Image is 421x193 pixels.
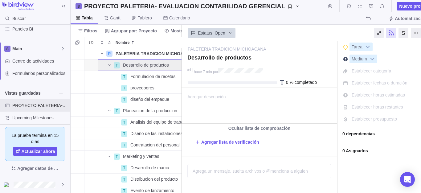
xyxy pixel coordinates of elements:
span: Tabla [82,15,93,21]
div: Indicación de problema [84,128,98,139]
div: Facturación [399,28,408,38]
span: Nombre [116,39,129,46]
span: Analisis del equipo de trabajo [130,119,187,125]
span: Main [12,46,60,52]
span: Mostrar: 2 elementos [162,27,216,35]
span: Agrupar por: Proyecto [102,27,159,35]
div: P [106,51,112,57]
div: T [114,108,120,114]
div: Desarrollo de productos [121,60,221,71]
h2: PROYECTO PALETERIA- EVALUACION CONTABILIDAD GERENCIAL [84,2,285,10]
div: Indicación de problema [84,82,98,94]
div: Indicación de problema [84,139,98,151]
span: Agregar lista de verificación [195,138,259,146]
a: Solicitudes de aprobación [367,5,375,10]
span: Centro de actividades [12,58,68,64]
div: Indicación de problema [84,162,98,174]
span: Establecer horas estimadas [352,92,405,97]
div: Nombre [98,82,222,94]
span: Registros de tiempo [345,2,353,10]
span: Colapsar [106,38,113,47]
span: Establecer categoría [352,68,391,73]
div: Nombre [113,37,221,48]
span: Desarrollo de marca [130,165,169,171]
span: PALETERIA TRADICION MICHOACANA [116,51,196,57]
a: Registros de tiempo [345,5,353,10]
div: Nombre [98,139,222,151]
div: PALETERIA TRADICION MICHOACANA [113,48,221,59]
div: Nombre [98,151,222,162]
div: Indicación de problema [84,105,98,117]
div: Nombre [98,94,222,105]
span: Mensajes [192,163,215,172]
div: Nombre [98,48,222,60]
span: Filtros [76,27,100,35]
span: provedoores [130,85,154,91]
div: Indicación de problema [84,60,98,71]
a: Actualizar ahora [13,147,58,156]
span: Desarrollo de productos [123,62,169,68]
span: Contratacion del personal [130,142,180,148]
span: Planeacion de la produccion [123,108,177,114]
span: Expandir [98,38,106,47]
div: Contratacion del personal [128,139,221,150]
div: Formulacion de recetas [128,71,221,82]
div: Ocultar lista de comprobación [182,124,337,133]
span: Agregar lista de verificación [201,139,259,145]
div: T [121,142,127,148]
div: T [114,154,120,160]
div: Nombre [98,71,222,82]
div: T [121,165,127,171]
span: Solicitudes de aprobación [367,2,375,10]
span: Filtros [84,28,97,34]
a: Mis asignaciones [356,5,364,10]
span: Marketing y ventas [123,153,159,159]
div: Planeacion de la produccion [121,105,221,116]
div: grid [71,48,182,193]
div: Medium [349,55,377,63]
span: Tablero [138,15,152,21]
div: Tarea [349,43,373,51]
div: T [121,119,127,125]
span: % completado [289,80,317,85]
span: por [213,70,218,74]
div: Diseño de las instalaciones [128,128,221,139]
div: Nombre [98,60,222,71]
div: Open Intercom Messenger [400,172,415,187]
span: Distribucion del producto [130,176,178,182]
div: T [121,74,127,80]
img: logo [2,2,34,10]
span: Buscar [12,15,26,22]
div: Desarrollo de marca [128,162,221,173]
div: T [121,131,127,137]
span: Modo de selección [73,38,82,47]
span: Archivos [224,163,244,172]
span: Agregar datos de muestra [5,163,65,173]
span: Agregar descripción [182,88,226,123]
span: Gantt [110,15,121,21]
div: diseño del empaque [128,94,221,105]
div: Montserrat Patiño Espinosa [4,181,11,188]
span: Mostrar: 2 elementos [170,28,214,34]
div: Analisis del equipo de trabajo [128,117,221,128]
span: Mis asignaciones [356,2,364,10]
span: Upcoming Milestones [12,115,68,121]
span: Formulacion de recetas [130,73,175,80]
span: La acción será deshecha: renombrar la actividad [364,14,373,23]
span: hace 7 min [194,70,212,74]
div: Esto es un hito [343,45,348,50]
div: Indicación de problema [84,94,98,105]
div: Distribucion del producto [128,174,221,185]
span: Formularios personalizados [12,70,68,76]
span: Diseño de las instalaciones [130,130,183,137]
div: Indicación de problema [84,71,98,82]
div: #1 [187,68,191,72]
span: La prueba termina en 15 días [10,132,60,145]
span: Calendario [169,15,190,21]
div: Dejar de seguir [386,28,396,38]
div: Copiar enlace [374,28,384,38]
span: Vistas guardadas [5,90,57,96]
div: Nombre [98,128,222,139]
div: T [121,85,127,91]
